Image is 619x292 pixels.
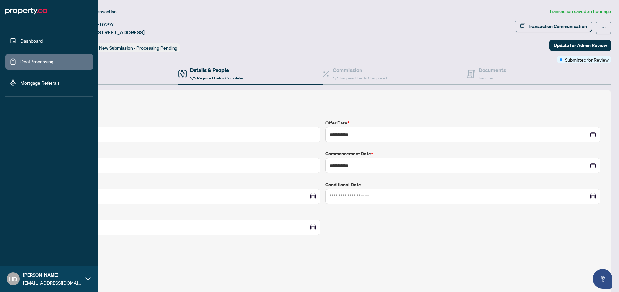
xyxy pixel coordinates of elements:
[20,38,43,44] a: Dashboard
[549,8,611,15] article: Transaction saved an hour ago
[45,248,600,256] h4: Deposit
[23,279,82,286] span: [EMAIL_ADDRESS][DOMAIN_NAME]
[325,181,601,188] label: Conditional Date
[515,21,592,32] button: Transaction Communication
[20,59,53,65] a: Deal Processing
[99,45,177,51] span: New Submission - Processing Pending
[82,9,117,15] span: View Transaction
[565,56,609,63] span: Submitted for Review
[45,119,320,126] label: Accepted Price
[601,25,606,30] span: ellipsis
[45,101,600,111] h2: Trade Details
[45,181,320,188] label: Firm Date
[81,28,145,36] span: 1604-[STREET_ADDRESS]
[325,119,601,126] label: Offer Date
[479,66,506,74] h4: Documents
[81,43,180,52] div: Status:
[5,6,47,16] img: logo
[325,150,601,157] label: Commencement Date
[45,212,320,219] label: Mutual Release Date
[593,269,612,289] button: Open asap
[190,66,244,74] h4: Details & People
[23,271,82,279] span: [PERSON_NAME]
[333,76,387,80] span: 1/1 Required Fields Completed
[333,66,387,74] h4: Commission
[45,150,320,157] label: Unit/Lot Number
[99,22,114,28] span: 10297
[528,21,587,32] div: Transaction Communication
[20,80,60,86] a: Mortgage Referrals
[554,40,607,51] span: Update for Admin Review
[479,76,494,80] span: Required
[549,40,611,51] button: Update for Admin Review
[190,76,244,80] span: 3/3 Required Fields Completed
[9,274,17,283] span: HD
